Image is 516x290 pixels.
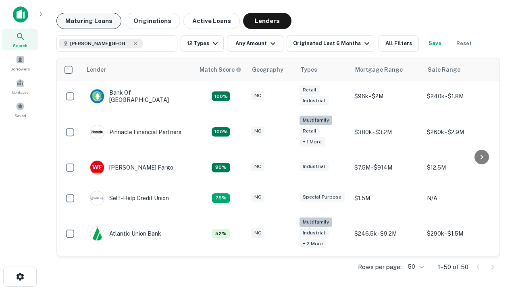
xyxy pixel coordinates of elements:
[70,40,131,47] span: [PERSON_NAME][GEOGRAPHIC_DATA], [GEOGRAPHIC_DATA]
[2,75,38,97] a: Contacts
[422,35,448,52] button: Save your search to get updates of matches that match your search criteria.
[87,65,106,75] div: Lender
[355,65,403,75] div: Mortgage Range
[251,162,264,171] div: NC
[90,191,104,205] img: picture
[350,213,423,254] td: $246.5k - $9.2M
[300,162,329,171] div: Industrial
[212,127,230,137] div: Matching Properties: 24, hasApolloMatch: undefined
[90,191,169,205] div: Self-help Credit Union
[2,99,38,120] a: Saved
[300,137,325,147] div: + 1 more
[227,35,283,52] button: Any Amount
[423,58,495,81] th: Sale Range
[2,29,38,50] a: Search
[212,193,230,203] div: Matching Properties: 10, hasApolloMatch: undefined
[251,193,264,202] div: NC
[295,58,350,81] th: Types
[2,52,38,74] a: Borrowers
[300,193,345,202] div: Special Purpose
[405,261,425,273] div: 50
[300,65,317,75] div: Types
[251,126,264,136] div: NC
[200,65,241,74] div: Capitalize uses an advanced AI algorithm to match your search with the best lender. The match sco...
[13,6,28,23] img: capitalize-icon.png
[300,126,320,136] div: Retail
[300,116,332,125] div: Multifamily
[90,160,173,175] div: [PERSON_NAME] Fargo
[476,200,516,238] iframe: Chat Widget
[423,213,495,254] td: $290k - $1.5M
[90,227,104,240] img: picture
[300,217,332,227] div: Multifamily
[56,13,121,29] button: Maturing Loans
[90,89,187,104] div: Bank Of [GEOGRAPHIC_DATA]
[451,35,477,52] button: Reset
[12,89,28,95] span: Contacts
[423,183,495,213] td: N/A
[252,65,283,75] div: Geography
[350,58,423,81] th: Mortgage Range
[90,226,161,241] div: Atlantic Union Bank
[300,96,329,106] div: Industrial
[247,58,295,81] th: Geography
[423,81,495,112] td: $240k - $1.8M
[181,35,224,52] button: 12 Types
[423,112,495,152] td: $260k - $2.9M
[195,58,247,81] th: Capitalize uses an advanced AI algorithm to match your search with the best lender. The match sco...
[90,125,104,139] img: picture
[300,85,320,95] div: Retail
[212,229,230,238] div: Matching Properties: 7, hasApolloMatch: undefined
[125,13,180,29] button: Originations
[212,163,230,172] div: Matching Properties: 12, hasApolloMatch: undefined
[423,152,495,183] td: $12.5M
[90,125,181,139] div: Pinnacle Financial Partners
[82,58,195,81] th: Lender
[251,228,264,238] div: NC
[90,161,104,174] img: picture
[243,13,291,29] button: Lenders
[350,81,423,112] td: $96k - $2M
[251,91,264,100] div: NC
[212,91,230,101] div: Matching Properties: 14, hasApolloMatch: undefined
[300,239,326,249] div: + 2 more
[428,65,460,75] div: Sale Range
[13,42,27,49] span: Search
[300,228,329,238] div: Industrial
[350,152,423,183] td: $7.5M - $914M
[379,35,419,52] button: All Filters
[350,183,423,213] td: $1.5M
[183,13,240,29] button: Active Loans
[350,112,423,152] td: $380k - $3.2M
[438,262,468,272] p: 1–50 of 50
[90,89,104,103] img: picture
[15,112,26,119] span: Saved
[200,65,240,74] h6: Match Score
[358,262,402,272] p: Rows per page:
[10,66,30,72] span: Borrowers
[287,35,375,52] button: Originated Last 6 Months
[293,39,372,48] div: Originated Last 6 Months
